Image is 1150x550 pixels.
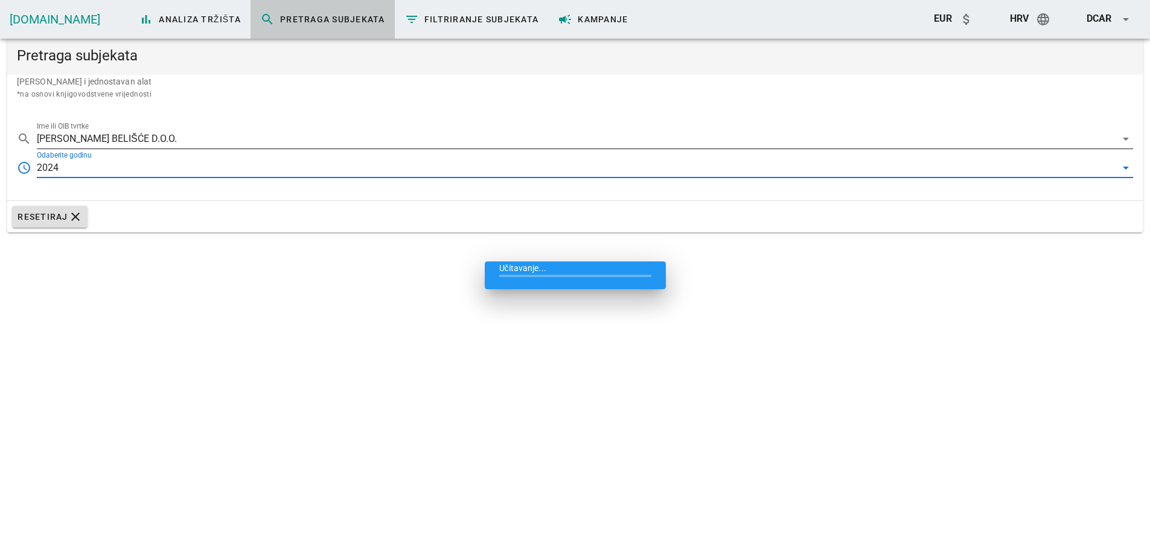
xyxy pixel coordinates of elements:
a: [DOMAIN_NAME] [10,12,100,27]
i: bar_chart [139,12,153,27]
i: access_time [17,161,31,175]
span: Filtriranje subjekata [404,12,539,27]
i: search [260,12,275,27]
div: *na osnovi knjigovodstvene vrijednosti [17,88,1133,100]
span: Resetiraj [17,209,83,224]
i: arrow_drop_down [1119,12,1133,27]
div: 2024 [37,162,59,173]
span: Kampanje [558,12,628,27]
i: search [17,132,31,146]
i: filter_list [404,12,419,27]
i: attach_money [959,12,974,27]
label: Odaberite godinu [37,151,92,160]
div: Odaberite godinu2024 [37,158,1133,177]
i: clear [68,209,83,224]
span: EUR [934,13,952,24]
span: Analiza tržišta [139,12,241,27]
label: Ime ili OIB tvrtke [37,122,89,131]
div: Pretraga subjekata [7,36,1143,75]
i: arrow_drop_down [1119,161,1133,175]
i: language [1036,12,1050,27]
i: arrow_drop_down [1119,132,1133,146]
div: [PERSON_NAME] i jednostavan alat [7,75,1143,110]
span: hrv [1010,13,1029,24]
i: campaign [558,12,572,27]
span: Pretraga subjekata [260,12,385,27]
button: Resetiraj [12,206,88,228]
span: dcar [1087,13,1111,24]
